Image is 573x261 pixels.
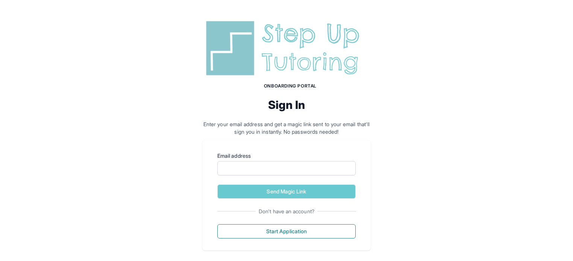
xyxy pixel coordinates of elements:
p: Enter your email address and get a magic link sent to your email that'll sign you in instantly. N... [202,121,371,136]
h1: Onboarding Portal [210,83,371,89]
h2: Sign In [202,98,371,112]
button: Start Application [217,224,356,238]
label: Email address [217,152,356,160]
img: Step Up Tutoring horizontal logo [202,18,371,78]
button: Send Magic Link [217,184,356,199]
span: Don't have an account? [256,208,317,215]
